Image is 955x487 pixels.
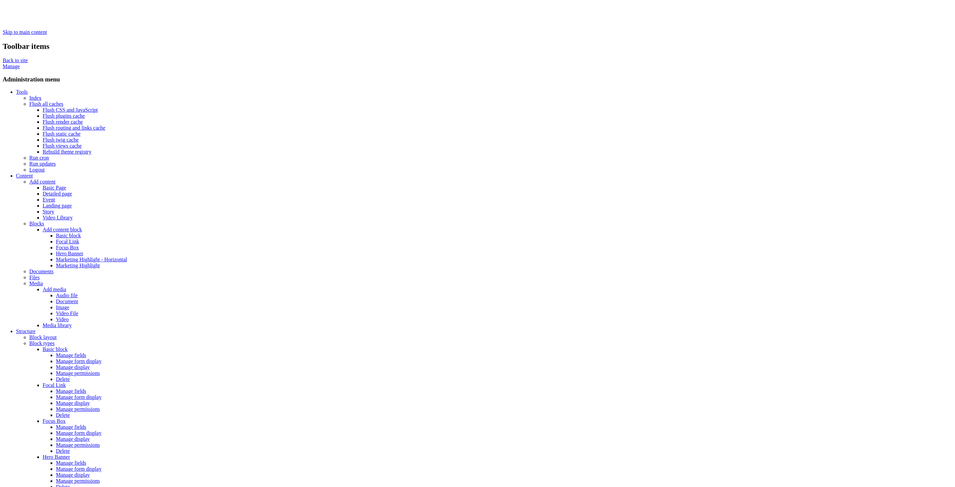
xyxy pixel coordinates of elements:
[43,185,66,190] a: Basic Page
[56,472,90,478] a: Manage display
[16,173,33,179] a: Content
[16,328,36,334] a: Structure
[56,412,70,418] a: Delete
[56,293,78,298] a: Audio file
[43,454,70,460] a: Hero Banner
[56,251,83,256] a: Hero Banner
[56,424,86,430] a: Manage fields
[43,418,66,424] a: Focus Box
[56,304,69,310] a: Image
[56,400,90,406] a: Manage display
[43,113,85,119] a: Flush plugins cache
[43,209,54,214] a: Story
[56,299,78,304] a: Document
[29,95,41,101] a: Index
[29,155,49,161] a: Run cron
[56,460,86,466] a: Manage fields
[43,197,55,202] a: Event
[29,167,45,173] a: Logout
[43,107,98,113] a: Flush CSS and JavaScript
[56,388,86,394] a: Manage fields
[56,478,100,484] a: Manage permissions
[56,406,100,412] a: Manage permissions
[3,58,28,63] a: Back to site
[43,215,73,220] a: Video Library
[43,149,92,155] a: Rebuild theme registry
[43,322,72,328] a: Media library
[3,29,47,35] a: Skip to main content
[29,101,63,107] a: Flush all caches
[56,257,127,262] a: Marketing Highlight - Horizontal
[29,334,57,340] a: Block layout
[43,137,79,143] a: Flush twig cache
[56,442,100,448] a: Manage permissions
[56,352,86,358] a: Manage fields
[3,63,20,69] a: Manage
[29,281,43,286] a: Media
[56,233,81,238] a: Basic block
[3,42,952,51] h2: Toolbar items
[56,364,90,370] a: Manage display
[3,76,952,83] h3: Administration menu
[29,269,54,274] a: Documents
[56,430,102,436] a: Manage form display
[56,370,100,376] a: Manage permissions
[43,119,83,125] a: Flush render cache
[43,203,72,208] a: Landing page
[56,448,70,454] a: Delete
[56,316,69,322] a: Video
[56,245,79,250] a: Focus Box
[43,131,81,137] a: Flush static cache
[16,89,28,95] a: Tools
[56,376,70,382] a: Delete
[43,143,82,149] a: Flush views cache
[43,191,72,196] a: Detailed page
[56,436,90,442] a: Manage display
[29,161,56,167] a: Run updates
[29,221,44,226] a: Blocks
[56,239,79,244] a: Focal Link
[43,227,82,232] a: Add content block
[29,179,56,184] a: Add content
[56,358,102,364] a: Manage form display
[43,287,66,292] a: Add media
[56,310,78,316] a: Video File
[56,466,102,472] a: Manage form display
[43,125,105,131] a: Flush routing and links cache
[56,263,100,268] a: Marketing Highlight
[43,346,68,352] a: Basic block
[29,275,40,280] a: Files
[43,382,66,388] a: Focal Link
[56,394,102,400] a: Manage form display
[29,340,55,346] a: Block types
